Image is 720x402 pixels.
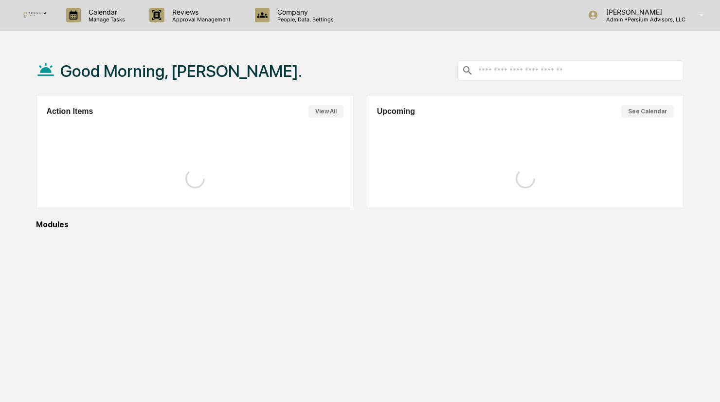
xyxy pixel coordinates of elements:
[81,16,130,23] p: Manage Tasks
[46,107,93,116] h2: Action Items
[598,16,685,23] p: Admin • Persium Advisors, LLC
[270,8,339,16] p: Company
[598,8,685,16] p: [PERSON_NAME]
[164,8,235,16] p: Reviews
[621,105,674,118] button: See Calendar
[377,107,415,116] h2: Upcoming
[36,220,684,229] div: Modules
[23,12,47,18] img: logo
[270,16,339,23] p: People, Data, Settings
[81,8,130,16] p: Calendar
[164,16,235,23] p: Approval Management
[308,105,343,118] button: View All
[60,61,302,81] h1: Good Morning, [PERSON_NAME].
